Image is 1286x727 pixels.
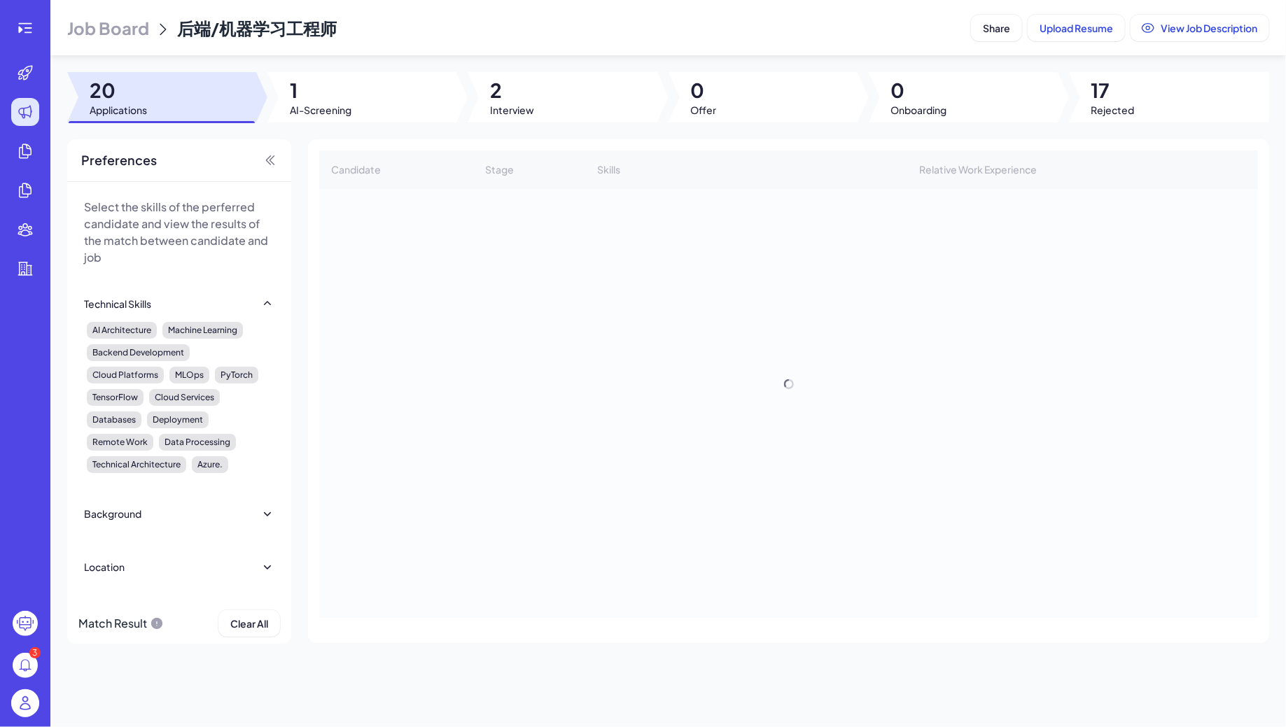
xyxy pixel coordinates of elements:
span: Interview [490,103,534,117]
div: TensorFlow [87,389,144,406]
div: Azure. [192,456,228,473]
span: Rejected [1091,103,1135,117]
span: 0 [691,78,717,103]
button: Upload Resume [1028,15,1125,41]
span: View Job Description [1161,22,1257,34]
span: Onboarding [891,103,947,117]
div: Databases [87,411,141,428]
div: Remote Work [87,434,153,451]
span: 1 [290,78,351,103]
div: Data Processing [159,434,236,451]
div: Cloud Platforms [87,367,164,383]
span: 2 [490,78,534,103]
div: Technical Architecture [87,456,186,473]
div: MLOps [169,367,209,383]
div: Background [84,507,141,521]
span: AI-Screening [290,103,351,117]
div: 3 [29,647,41,658]
span: 17 [1091,78,1135,103]
span: Clear All [230,617,268,630]
p: Select the skills of the perferred candidate and view the results of the match between candidate ... [84,199,274,266]
div: Match Result [78,610,164,637]
div: PyTorch [215,367,258,383]
span: 20 [90,78,147,103]
span: 后端/机器学习工程师 [177,17,337,38]
div: Deployment [147,411,209,428]
span: Job Board [67,17,149,39]
span: Offer [691,103,717,117]
span: Share [983,22,1010,34]
div: Cloud Services [149,389,220,406]
button: View Job Description [1131,15,1269,41]
button: Clear All [218,610,280,637]
div: AI Architecture [87,322,157,339]
span: 0 [891,78,947,103]
div: Machine Learning [162,322,243,339]
div: Technical Skills [84,297,151,311]
div: Backend Development [87,344,190,361]
span: Applications [90,103,147,117]
button: Share [971,15,1022,41]
span: Preferences [81,150,157,170]
div: Location [84,560,125,574]
span: Upload Resume [1040,22,1113,34]
img: user_logo.png [11,689,39,717]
